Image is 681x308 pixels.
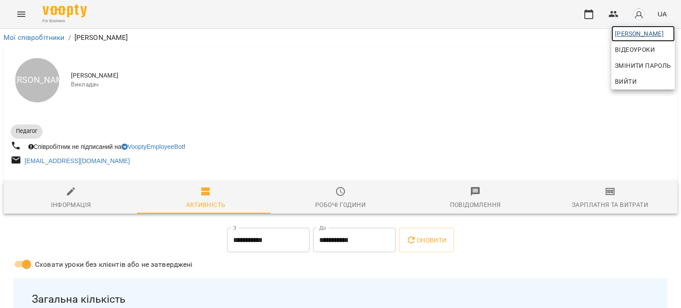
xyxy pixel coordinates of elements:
[611,26,675,42] a: [PERSON_NAME]
[615,60,671,71] span: Змінити пароль
[611,58,675,74] a: Змінити пароль
[615,28,671,39] span: [PERSON_NAME]
[611,42,658,58] a: Відеоуроки
[615,44,655,55] span: Відеоуроки
[615,76,637,87] span: Вийти
[611,74,675,90] button: Вийти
